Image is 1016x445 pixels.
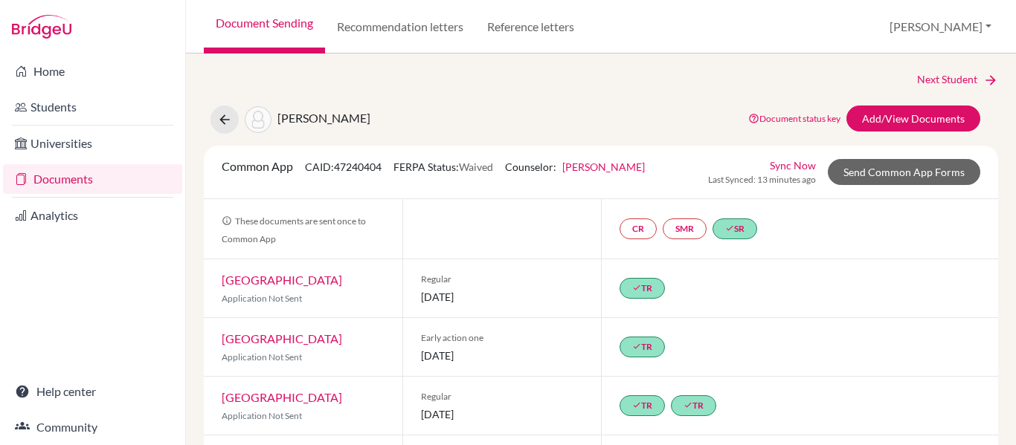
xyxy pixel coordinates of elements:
a: Send Common App Forms [828,159,980,185]
button: [PERSON_NAME] [883,13,998,41]
a: [GEOGRAPHIC_DATA] [222,390,342,404]
span: Early action one [421,331,583,345]
a: Universities [3,129,182,158]
span: Regular [421,390,583,403]
a: CR [620,218,657,239]
a: doneTR [620,395,665,416]
span: Application Not Sent [222,293,302,304]
span: Last Synced: 13 minutes ago [708,173,816,186]
a: [GEOGRAPHIC_DATA] [222,273,342,287]
span: These documents are sent once to Common App [222,215,366,244]
img: Bridge-U [12,15,71,39]
i: done [725,224,734,233]
a: SMR [663,218,707,239]
a: Community [3,412,182,442]
a: Document status key [748,113,840,124]
i: done [632,283,641,292]
a: doneSR [713,218,757,239]
span: Counselor: [505,160,645,173]
a: doneTR [620,278,665,299]
a: [PERSON_NAME] [562,160,645,173]
span: Application Not Sent [222,351,302,363]
a: Sync Now [770,157,816,173]
span: CAID: 47240404 [305,160,382,173]
a: Analytics [3,201,182,230]
a: Next Student [917,71,998,88]
a: Documents [3,164,182,194]
a: doneTR [671,395,716,416]
i: done [684,400,692,409]
a: Add/View Documents [846,105,980,131]
span: [DATE] [421,406,583,422]
span: Application Not Sent [222,410,302,421]
span: [PERSON_NAME] [277,111,370,125]
span: Common App [222,159,293,173]
span: FERPA Status: [393,160,493,173]
i: done [632,400,641,409]
span: [DATE] [421,348,583,363]
a: Help center [3,377,182,406]
a: [GEOGRAPHIC_DATA] [222,331,342,345]
a: doneTR [620,337,665,357]
i: done [632,342,641,351]
a: Home [3,56,182,86]
span: Waived [459,160,493,173]
span: [DATE] [421,289,583,305]
a: Students [3,92,182,122]
span: Regular [421,273,583,286]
